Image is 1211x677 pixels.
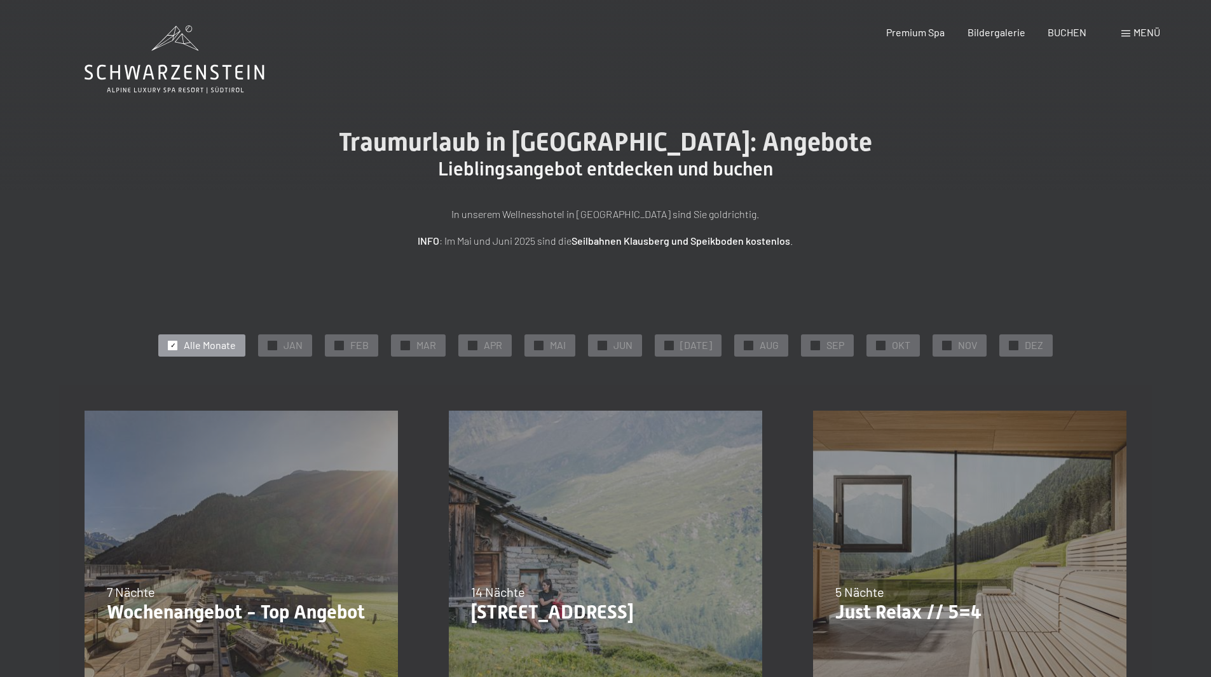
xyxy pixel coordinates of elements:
p: Just Relax // 5=4 [835,601,1104,624]
span: ✓ [170,341,175,350]
span: Menü [1133,26,1160,38]
span: ✓ [537,341,542,350]
span: Traumurlaub in [GEOGRAPHIC_DATA]: Angebote [339,127,872,157]
span: APR [484,338,502,352]
span: AUG [760,338,779,352]
span: 5 Nächte [835,584,884,599]
strong: Seilbahnen Klausberg und Speikboden kostenlos [571,235,790,247]
span: ✓ [945,341,950,350]
span: Alle Monate [184,338,236,352]
a: BUCHEN [1048,26,1086,38]
span: ✓ [403,341,408,350]
span: ✓ [337,341,342,350]
a: Premium Spa [886,26,945,38]
span: MAI [550,338,566,352]
span: MAR [416,338,436,352]
span: ✓ [470,341,476,350]
span: Lieblingsangebot entdecken und buchen [438,158,773,180]
span: ✓ [600,341,605,350]
a: Bildergalerie [968,26,1025,38]
span: ✓ [813,341,818,350]
p: : Im Mai und Juni 2025 sind die . [288,233,924,249]
span: JUN [613,338,633,352]
span: 7 Nächte [107,584,155,599]
span: ✓ [667,341,672,350]
p: [STREET_ADDRESS] [471,601,740,624]
p: Wochenangebot - Top Angebot [107,601,376,624]
span: 14 Nächte [471,584,525,599]
span: NOV [958,338,977,352]
span: DEZ [1025,338,1043,352]
p: In unserem Wellnesshotel in [GEOGRAPHIC_DATA] sind Sie goldrichtig. [288,206,924,222]
span: ✓ [746,341,751,350]
span: JAN [284,338,303,352]
span: ✓ [1011,341,1016,350]
span: OKT [892,338,910,352]
span: ✓ [270,341,275,350]
strong: INFO [418,235,439,247]
span: FEB [350,338,369,352]
span: ✓ [879,341,884,350]
span: [DATE] [680,338,712,352]
span: SEP [826,338,844,352]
